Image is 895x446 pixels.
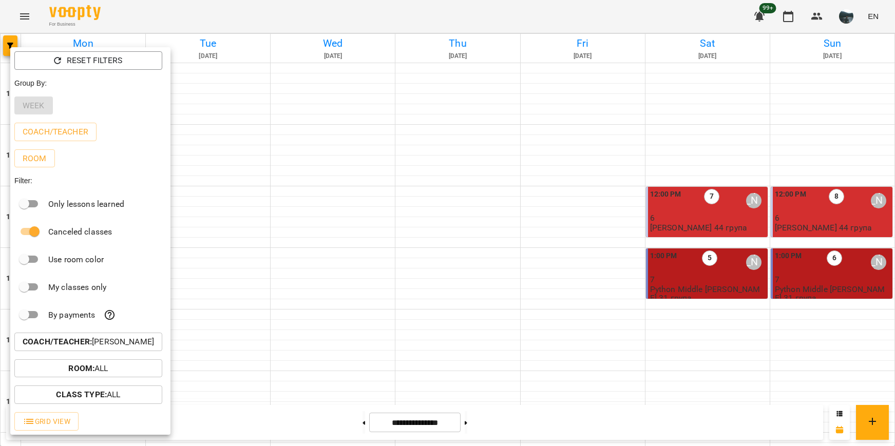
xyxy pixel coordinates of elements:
p: Coach/Teacher [23,126,88,138]
button: Room [14,149,55,168]
b: Room : [68,363,94,373]
p: Use room color [48,254,104,266]
p: By payments [48,309,96,321]
button: Grid View [14,412,79,431]
p: Canceled classes [48,226,112,238]
div: Filter: [10,171,170,190]
button: Reset Filters [14,51,162,70]
p: Only lessons learned [48,198,124,210]
p: Reset Filters [67,54,122,67]
button: Coach/Teacher [14,123,97,141]
p: [PERSON_NAME] [23,336,154,348]
button: Class Type:All [14,385,162,404]
button: Room:All [14,359,162,378]
b: Class Type : [56,390,107,399]
b: Coach/Teacher : [23,337,92,346]
p: My classes only [48,281,106,294]
p: All [68,362,108,375]
button: Coach/Teacher:[PERSON_NAME] [14,333,162,351]
span: Grid View [23,415,70,428]
p: Room [23,152,47,165]
p: All [56,389,120,401]
div: Group By: [10,74,170,92]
